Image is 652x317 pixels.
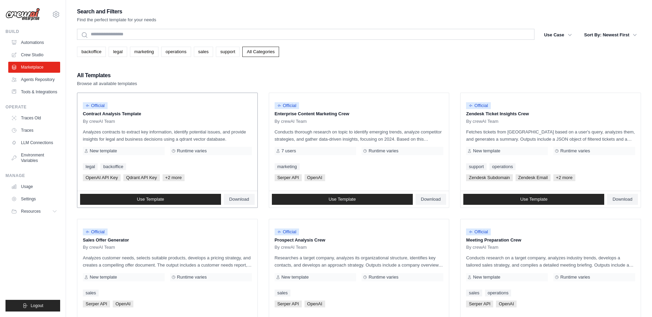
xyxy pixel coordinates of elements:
[466,228,491,235] span: Official
[83,290,99,296] a: sales
[466,110,635,117] p: Zendesk Ticket Insights Crew
[553,174,575,181] span: +2 more
[560,148,590,154] span: Runtime varies
[83,174,121,181] span: OpenAI API Key
[77,71,137,80] h2: All Templates
[329,197,356,202] span: Use Template
[83,254,252,269] p: Analyzes customer needs, selects suitable products, develops a pricing strategy, and creates a co...
[8,113,60,124] a: Traces Old
[272,194,413,205] a: Use Template
[83,237,252,244] p: Sales Offer Generator
[281,148,296,154] span: 7 users
[77,47,106,57] a: backoffice
[216,47,240,57] a: support
[8,137,60,148] a: LLM Connections
[612,197,632,202] span: Download
[275,228,299,235] span: Official
[473,274,500,280] span: New template
[281,274,309,280] span: New template
[466,128,635,143] p: Fetches tickets from [GEOGRAPHIC_DATA] based on a user's query, analyzes them, and generates a su...
[83,228,108,235] span: Official
[466,119,498,124] span: By crewAI Team
[83,119,115,124] span: By crewAI Team
[473,148,500,154] span: New template
[466,174,512,181] span: Zendesk Subdomain
[466,245,498,250] span: By crewAI Team
[466,237,635,244] p: Meeting Preparation Crew
[275,290,290,296] a: sales
[275,110,444,117] p: Enterprise Content Marketing Crew
[8,37,60,48] a: Automations
[275,237,444,244] p: Prospect Analysis Crew
[275,174,302,181] span: Serper API
[466,163,486,170] a: support
[275,128,444,143] p: Conducts thorough research on topic to identify emerging trends, analyze competitor strategies, a...
[77,16,156,23] p: Find the perfect template for your needs
[5,29,60,34] div: Build
[368,148,398,154] span: Runtime varies
[224,194,255,205] a: Download
[275,119,307,124] span: By crewAI Team
[421,197,441,202] span: Download
[485,290,511,296] a: operations
[83,163,98,170] a: legal
[5,104,60,110] div: Operate
[516,174,551,181] span: Zendesk Email
[275,102,299,109] span: Official
[466,301,493,307] span: Serper API
[466,102,491,109] span: Official
[83,301,110,307] span: Serper API
[520,197,548,202] span: Use Template
[109,47,127,57] a: legal
[83,102,108,109] span: Official
[560,274,590,280] span: Runtime varies
[540,29,576,41] button: Use Case
[8,206,60,217] button: Resources
[8,86,60,97] a: Tools & Integrations
[305,301,325,307] span: OpenAI
[8,193,60,204] a: Settings
[100,163,126,170] a: backoffice
[5,8,40,21] img: Logo
[466,254,635,269] p: Conducts research on a target company, analyzes industry trends, develops a tailored sales strate...
[305,174,325,181] span: OpenAI
[83,245,115,250] span: By crewAI Team
[368,274,398,280] span: Runtime varies
[90,274,117,280] span: New template
[8,74,60,85] a: Agents Repository
[113,301,133,307] span: OpenAI
[80,194,221,205] a: Use Template
[90,148,117,154] span: New template
[275,254,444,269] p: Researches a target company, analyzes its organizational structure, identifies key contacts, and ...
[163,174,185,181] span: +2 more
[194,47,213,57] a: sales
[31,303,43,308] span: Logout
[580,29,641,41] button: Sort By: Newest First
[229,197,249,202] span: Download
[8,49,60,60] a: Crew Studio
[83,110,252,117] p: Contract Analysis Template
[5,300,60,312] button: Logout
[496,301,517,307] span: OpenAI
[489,163,516,170] a: operations
[130,47,158,57] a: marketing
[5,173,60,178] div: Manage
[463,194,604,205] a: Use Template
[8,181,60,192] a: Usage
[607,194,638,205] a: Download
[275,163,300,170] a: marketing
[21,209,41,214] span: Resources
[177,148,207,154] span: Runtime varies
[242,47,279,57] a: All Categories
[8,125,60,136] a: Traces
[8,62,60,73] a: Marketplace
[8,150,60,166] a: Environment Variables
[123,174,160,181] span: Qdrant API Key
[275,245,307,250] span: By crewAI Team
[275,301,302,307] span: Serper API
[137,197,164,202] span: Use Template
[416,194,446,205] a: Download
[83,128,252,143] p: Analyzes contracts to extract key information, identify potential issues, and provide insights fo...
[77,7,156,16] h2: Search and Filters
[161,47,191,57] a: operations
